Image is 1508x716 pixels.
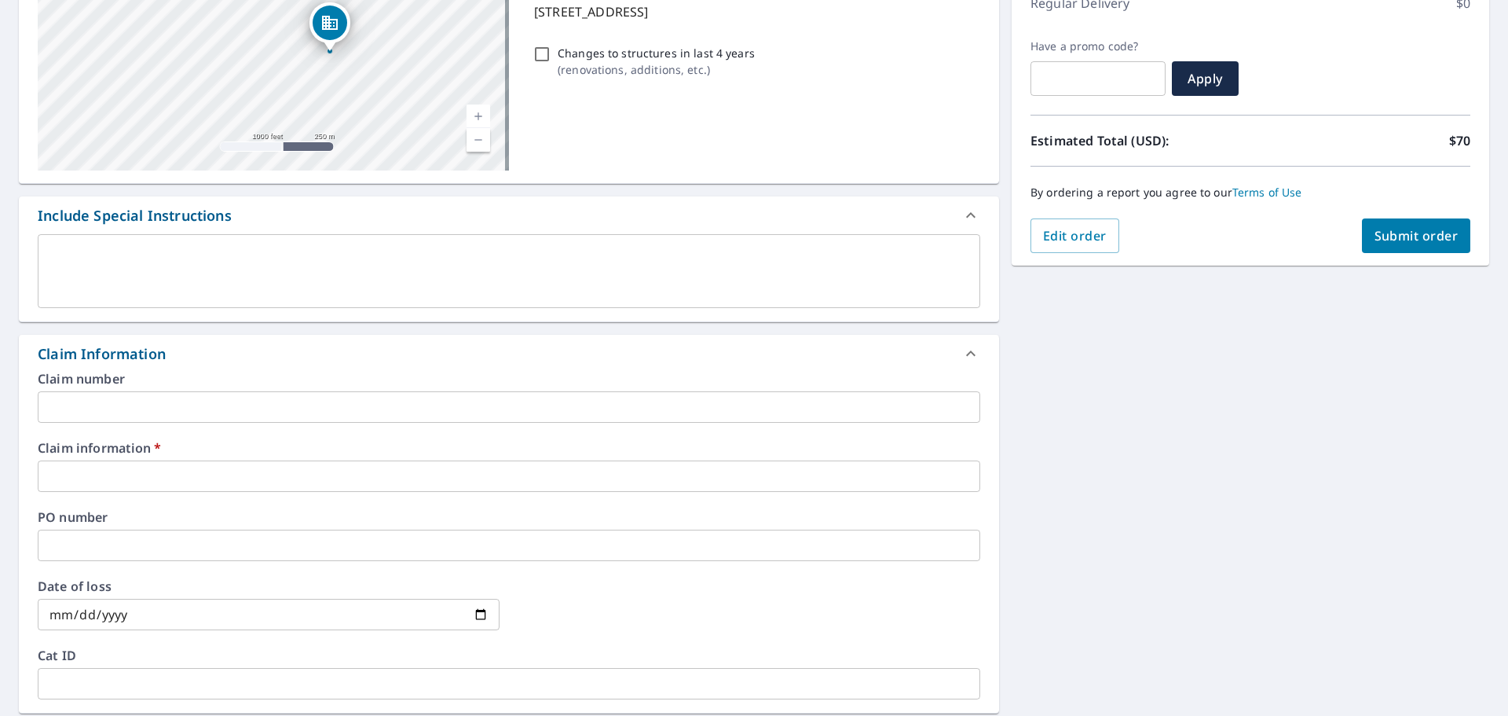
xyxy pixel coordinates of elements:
p: Estimated Total (USD): [1030,131,1250,150]
div: Claim Information [19,335,999,373]
div: Include Special Instructions [38,205,232,226]
button: Submit order [1362,218,1471,253]
div: Dropped pin, building 1, Commercial property, 6006 Landmark Center Blvd Greensboro, NC 27407 [309,2,350,51]
button: Apply [1172,61,1239,96]
label: Cat ID [38,649,980,662]
p: [STREET_ADDRESS] [534,2,974,21]
label: Have a promo code? [1030,39,1166,53]
span: Submit order [1374,227,1459,244]
label: Claim number [38,373,980,385]
label: Claim information [38,442,980,454]
p: $70 [1449,131,1470,150]
p: ( renovations, additions, etc. ) [558,61,755,78]
div: Claim Information [38,343,166,365]
a: Terms of Use [1232,185,1302,200]
label: PO number [38,511,980,523]
button: Edit order [1030,218,1119,253]
p: Changes to structures in last 4 years [558,45,755,61]
a: Current Level 15, Zoom In [467,105,490,128]
label: Date of loss [38,580,500,593]
span: Apply [1184,70,1226,87]
span: Edit order [1043,227,1107,244]
a: Current Level 15, Zoom Out [467,128,490,152]
div: Include Special Instructions [19,196,999,234]
p: By ordering a report you agree to our [1030,185,1470,200]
